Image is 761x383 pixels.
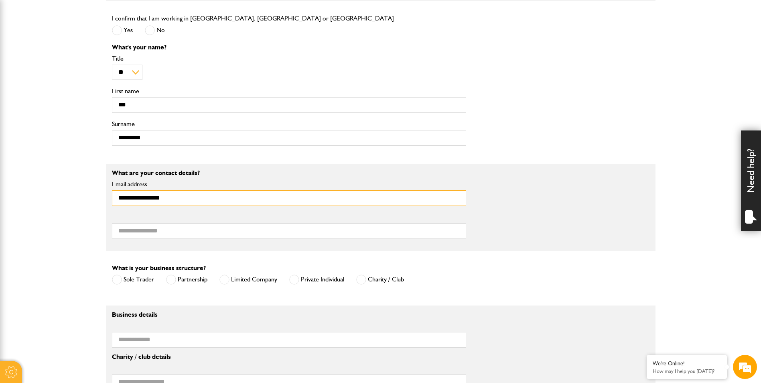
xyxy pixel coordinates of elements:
input: Enter your phone number [10,122,146,139]
label: Yes [112,25,133,35]
input: Enter your last name [10,74,146,92]
label: Private Individual [289,275,344,285]
label: I confirm that I am working in [GEOGRAPHIC_DATA], [GEOGRAPHIC_DATA] or [GEOGRAPHIC_DATA] [112,15,394,22]
label: Charity / Club [356,275,404,285]
label: First name [112,88,466,94]
label: Email address [112,181,466,187]
label: What is your business structure? [112,265,206,271]
p: Charity / club details [112,354,466,360]
label: Sole Trader [112,275,154,285]
label: No [145,25,165,35]
p: What's your name? [112,44,466,51]
p: What are your contact details? [112,170,466,176]
input: Enter your email address [10,98,146,116]
div: Chat with us now [42,45,135,55]
img: d_20077148190_company_1631870298795_20077148190 [14,45,34,56]
label: Partnership [166,275,207,285]
textarea: Type your message and hit 'Enter' [10,145,146,240]
div: Minimize live chat window [132,4,151,23]
p: Business details [112,312,466,318]
label: Title [112,55,466,62]
p: How may I help you today? [653,368,721,374]
label: Surname [112,121,466,127]
div: We're Online! [653,360,721,367]
div: Need help? [741,130,761,231]
em: Start Chat [109,247,146,258]
label: Limited Company [219,275,277,285]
